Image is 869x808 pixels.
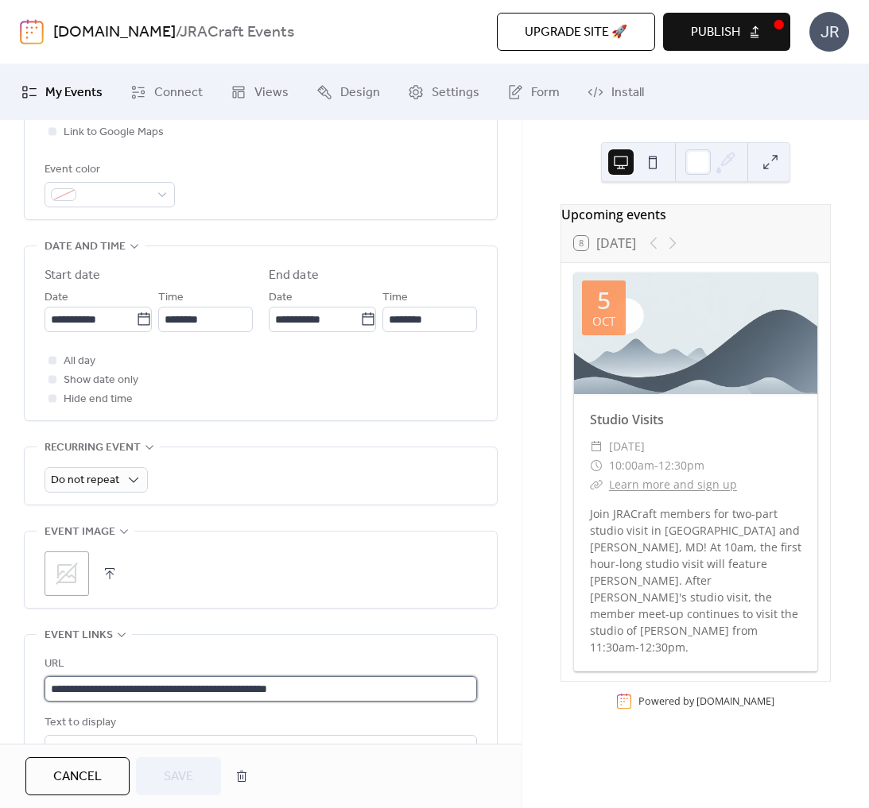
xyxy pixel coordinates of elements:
a: Connect [118,71,215,114]
span: Hide end time [64,390,133,409]
span: Time [382,288,408,307]
span: Link to Google Maps [64,123,164,142]
a: Settings [396,71,491,114]
div: ​ [590,456,603,475]
a: [DOMAIN_NAME] [696,694,774,708]
div: ​ [590,475,603,494]
div: Event color [45,160,172,180]
span: Install [611,83,644,102]
img: logo [20,19,44,44]
span: Design [340,83,380,102]
div: Oct [592,315,615,327]
span: Form [531,83,560,102]
div: Upcoming events [561,205,830,224]
span: [DATE] [609,437,645,456]
span: Views [254,83,289,102]
span: All day [64,352,95,371]
div: Start date [45,266,100,285]
a: Design [305,71,392,114]
a: Studio Visits [590,411,664,428]
div: Join JRACraft members for two-part studio visit in [GEOGRAPHIC_DATA] and [PERSON_NAME], MD! At 10... [574,505,817,655]
span: Date [269,288,293,307]
div: URL [45,655,474,674]
span: My Events [45,83,103,102]
span: - [654,456,658,475]
span: Publish [691,23,740,42]
b: / [176,17,180,48]
div: ; [45,551,89,596]
b: JRACraft Events [180,17,294,48]
a: My Events [10,71,114,114]
div: Powered by [638,694,774,708]
span: Recurring event [45,439,141,458]
span: Date [45,288,68,307]
span: Cancel [53,767,102,787]
span: Time [158,288,184,307]
a: Form [495,71,572,114]
button: Upgrade site 🚀 [497,13,655,51]
div: Text to display [45,713,474,733]
div: 5 [597,288,611,312]
div: JR [809,12,849,52]
button: Cancel [25,757,130,795]
span: Do not repeat [51,470,119,491]
span: Connect [154,83,203,102]
span: Upgrade site 🚀 [525,23,627,42]
a: Learn more and sign up [609,477,737,492]
a: Views [219,71,301,114]
span: Settings [432,83,479,102]
span: Event links [45,626,113,645]
span: 10:00am [609,456,654,475]
button: Publish [663,13,790,51]
span: Date and time [45,238,126,257]
span: Event image [45,523,115,542]
span: Show date only [64,371,138,390]
a: Install [576,71,656,114]
div: ​ [590,437,603,456]
span: 12:30pm [658,456,704,475]
a: [DOMAIN_NAME] [53,17,176,48]
div: End date [269,266,319,285]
